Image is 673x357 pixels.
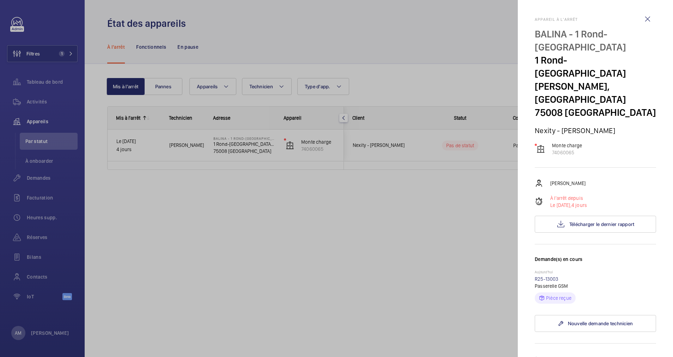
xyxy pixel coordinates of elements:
[569,221,635,227] span: Télécharger le dernier rapport
[535,28,656,54] p: BALINA - 1 Rond-[GEOGRAPHIC_DATA]
[535,256,656,270] h3: Demande(s) en cours
[535,126,656,135] p: Nexity - [PERSON_NAME]
[552,149,582,156] p: 74060065
[550,195,587,202] p: À l'arrêt depuis
[535,270,656,275] p: Aujourd'hui
[535,216,656,233] button: Télécharger le dernier rapport
[535,17,656,22] h2: Appareil à l'arrêt
[550,202,571,208] span: Le [DATE],
[535,315,656,332] a: Nouvelle demande technicien
[535,106,656,119] p: 75008 [GEOGRAPHIC_DATA]
[550,202,587,209] p: 4 jours
[536,145,545,153] img: elevator.svg
[552,142,582,149] p: Monte charge
[550,180,586,187] p: [PERSON_NAME]
[535,282,656,290] p: Passerelle GSM
[535,54,656,106] p: 1 Rond-[GEOGRAPHIC_DATA] [PERSON_NAME], [GEOGRAPHIC_DATA]
[535,276,559,282] a: R25-13003
[546,294,571,302] p: Pièce reçue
